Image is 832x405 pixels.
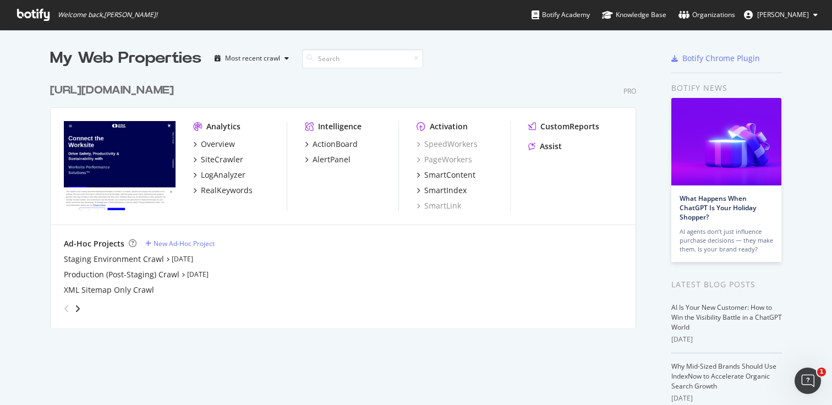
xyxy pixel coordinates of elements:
span: Welcome back, [PERSON_NAME] ! [58,10,157,19]
a: Staging Environment Crawl [64,254,164,265]
div: Ad-Hoc Projects [64,238,124,249]
div: Most recent crawl [225,55,280,62]
div: RealKeywords [201,185,253,196]
iframe: Intercom live chat [795,368,821,394]
input: Search [302,49,423,68]
a: [DATE] [187,270,209,279]
div: Knowledge Base [602,9,666,20]
a: XML Sitemap Only Crawl [64,284,154,295]
div: [URL][DOMAIN_NAME] [50,83,174,98]
div: AlertPanel [313,154,351,165]
div: Overview [201,139,235,150]
a: SmartLink [417,200,461,211]
a: [URL][DOMAIN_NAME] [50,83,178,98]
div: Latest Blog Posts [671,278,782,291]
div: angle-left [59,300,74,318]
div: grid [50,69,645,328]
div: CustomReports [540,121,599,132]
div: Botify Chrome Plugin [682,53,760,64]
a: LogAnalyzer [193,169,245,180]
a: SpeedWorkers [417,139,478,150]
button: Most recent crawl [210,50,293,67]
div: New Ad-Hoc Project [154,239,215,248]
div: Botify Academy [532,9,590,20]
a: AI Is Your New Customer: How to Win the Visibility Battle in a ChatGPT World [671,303,782,332]
div: [DATE] [671,393,782,403]
div: ActionBoard [313,139,358,150]
a: ActionBoard [305,139,358,150]
a: [DATE] [172,254,193,264]
a: Assist [528,141,562,152]
a: RealKeywords [193,185,253,196]
a: Production (Post-Staging) Crawl [64,269,179,280]
a: New Ad-Hoc Project [145,239,215,248]
img: What Happens When ChatGPT Is Your Holiday Shopper? [671,98,781,185]
div: SiteCrawler [201,154,243,165]
a: SiteCrawler [193,154,243,165]
div: Pro [623,86,636,96]
a: Overview [193,139,235,150]
div: angle-right [74,303,81,314]
div: AI agents don’t just influence purchase decisions — they make them. Is your brand ready? [680,227,773,254]
button: [PERSON_NAME] [735,6,826,24]
div: [DATE] [671,335,782,344]
a: Why Mid-Sized Brands Should Use IndexNow to Accelerate Organic Search Growth [671,362,776,391]
div: SmartContent [424,169,475,180]
a: Botify Chrome Plugin [671,53,760,64]
div: Organizations [678,9,735,20]
div: My Web Properties [50,47,201,69]
div: Assist [540,141,562,152]
span: 1 [817,368,826,376]
a: What Happens When ChatGPT Is Your Holiday Shopper? [680,194,756,222]
div: LogAnalyzer [201,169,245,180]
div: Analytics [206,121,240,132]
div: Intelligence [318,121,362,132]
a: SmartIndex [417,185,467,196]
span: Cam Steilen [757,10,809,19]
a: SmartContent [417,169,475,180]
a: CustomReports [528,121,599,132]
div: Botify news [671,82,782,94]
div: SmartIndex [424,185,467,196]
a: PageWorkers [417,154,472,165]
a: AlertPanel [305,154,351,165]
div: Activation [430,121,468,132]
img: https://www.unitedrentals.com/ [64,121,176,210]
